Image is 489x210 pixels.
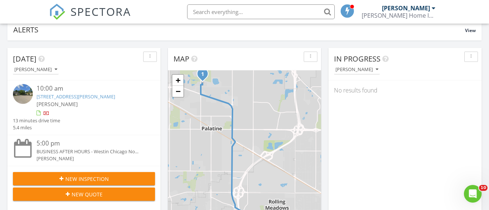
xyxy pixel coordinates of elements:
[13,54,37,64] span: [DATE]
[334,54,380,64] span: In Progress
[479,185,488,191] span: 10
[37,84,143,93] div: 10:00 am
[13,25,465,35] div: Alerts
[334,65,380,75] button: [PERSON_NAME]
[172,75,183,86] a: Zoom in
[13,65,59,75] button: [PERSON_NAME]
[201,72,204,77] i: 1
[72,190,103,198] span: New Quote
[464,185,482,203] iframe: Intercom live chat
[382,4,430,12] div: [PERSON_NAME]
[37,139,143,148] div: 5:00 pm
[328,80,482,100] div: No results found
[37,93,115,100] a: [STREET_ADDRESS][PERSON_NAME]
[70,4,131,19] span: SPECTORA
[172,86,183,97] a: Zoom out
[65,175,109,183] span: New Inspection
[37,148,143,155] div: BUSINESS AFTER HOURS - Westin Chicago No...
[362,12,435,19] div: Meadows Home Inspections
[13,84,155,131] a: 10:00 am [STREET_ADDRESS][PERSON_NAME] [PERSON_NAME] 13 minutes drive time 5.4 miles
[14,67,57,72] div: [PERSON_NAME]
[13,117,60,124] div: 13 minutes drive time
[37,155,143,162] div: [PERSON_NAME]
[187,4,335,19] input: Search everything...
[13,172,155,185] button: New Inspection
[49,10,131,25] a: SPECTORA
[465,27,476,34] span: View
[335,67,378,72] div: [PERSON_NAME]
[13,124,60,131] div: 5.4 miles
[13,188,155,201] button: New Quote
[13,84,33,104] img: streetview
[37,101,78,108] span: [PERSON_NAME]
[173,54,189,64] span: Map
[49,4,65,20] img: The Best Home Inspection Software - Spectora
[203,74,207,78] div: 889 N Hamilton Ct, Palatine, IL 60067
